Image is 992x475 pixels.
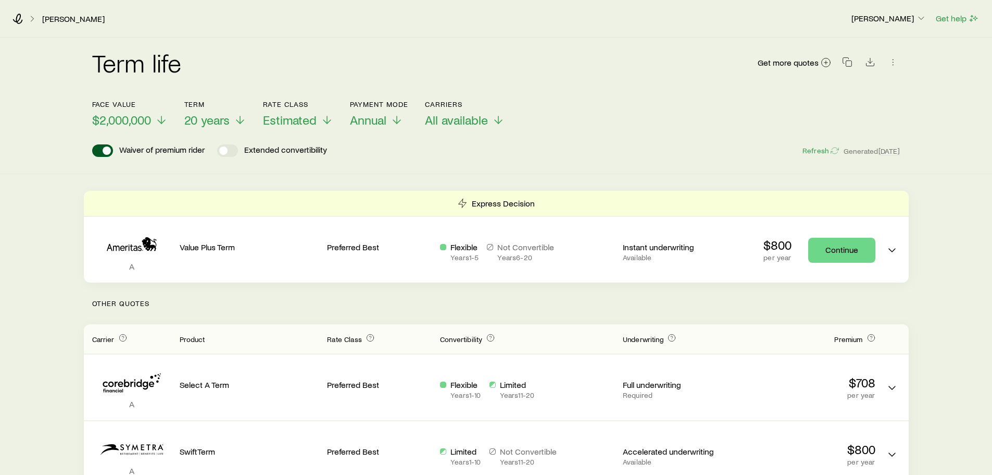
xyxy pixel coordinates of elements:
[327,335,362,344] span: Rate Class
[757,57,832,69] a: Get more quotes
[844,147,900,156] span: Generated
[935,13,980,25] button: Get help
[472,198,535,209] p: Express Decision
[92,50,182,75] h2: Term life
[92,335,115,344] span: Carrier
[92,113,151,127] span: $2,000,000
[450,253,479,262] p: Years 1 - 5
[500,391,535,399] p: Years 11 - 20
[327,380,432,390] p: Preferred Best
[736,442,875,457] p: $800
[763,253,792,262] p: per year
[327,446,432,457] p: Preferred Best
[736,458,875,466] p: per year
[623,242,727,252] p: Instant underwriting
[450,242,479,252] p: Flexible
[350,100,409,128] button: Payment ModeAnnual
[84,283,909,324] p: Other Quotes
[184,100,246,128] button: Term20 years
[863,59,877,69] a: Download CSV
[92,100,168,128] button: Face value$2,000,000
[244,144,327,157] p: Extended convertibility
[497,242,554,252] p: Not Convertible
[834,335,862,344] span: Premium
[180,446,319,457] p: SwiftTerm
[350,100,409,108] p: Payment Mode
[497,253,554,262] p: Years 6 - 20
[623,380,727,390] p: Full underwriting
[758,58,819,67] span: Get more quotes
[92,100,168,108] p: Face value
[851,13,927,25] button: [PERSON_NAME]
[736,391,875,399] p: per year
[450,380,481,390] p: Flexible
[327,242,432,252] p: Preferred Best
[808,238,875,263] a: Continue
[763,238,792,252] p: $800
[184,100,246,108] p: Term
[623,253,727,262] p: Available
[425,113,488,127] span: All available
[736,375,875,390] p: $708
[851,13,926,23] p: [PERSON_NAME]
[350,113,386,127] span: Annual
[623,446,727,457] p: Accelerated underwriting
[119,144,205,157] p: Waiver of premium rider
[623,391,727,399] p: Required
[878,147,900,156] span: [DATE]
[180,380,319,390] p: Select A Term
[180,335,205,344] span: Product
[623,458,727,466] p: Available
[450,458,481,466] p: Years 1 - 10
[425,100,505,108] p: Carriers
[42,14,105,24] a: [PERSON_NAME]
[500,458,557,466] p: Years 11 - 20
[500,446,557,457] p: Not Convertible
[263,113,317,127] span: Estimated
[84,191,909,283] div: Term quotes
[184,113,230,127] span: 20 years
[623,335,663,344] span: Underwriting
[180,242,319,252] p: Value Plus Term
[802,146,839,156] button: Refresh
[425,100,505,128] button: CarriersAll available
[92,399,171,409] p: A
[263,100,333,108] p: Rate Class
[440,335,482,344] span: Convertibility
[263,100,333,128] button: Rate ClassEstimated
[450,446,481,457] p: Limited
[92,261,171,272] p: A
[500,380,535,390] p: Limited
[450,391,481,399] p: Years 1 - 10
